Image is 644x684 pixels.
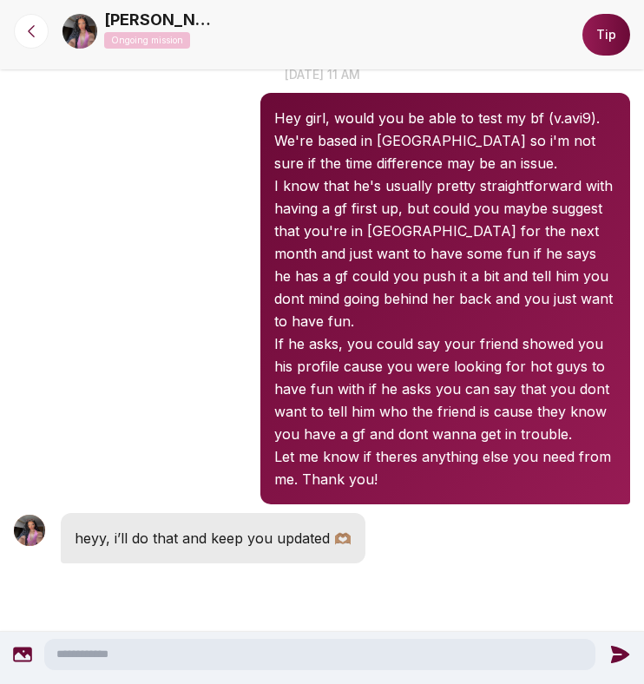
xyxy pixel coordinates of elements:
p: I know that he's usually pretty straightforward with having a gf first up, but could you maybe su... [274,174,616,332]
p: If he asks, you could say your friend showed you his profile cause you were looking for hot guys ... [274,332,616,445]
a: [PERSON_NAME] [104,8,217,32]
p: Hey girl, would you be able to test my bf (v.avi9). We're based in [GEOGRAPHIC_DATA] so i'm not s... [274,107,616,174]
img: User avatar [14,515,45,546]
button: Tip [582,14,630,56]
p: Ongoing mission [104,32,190,49]
p: heyy, i’ll do that and keep you updated 🫶🏽 [75,527,352,549]
img: 4b0546d6-1fdc-485f-8419-658a292abdc7 [62,14,97,49]
p: Let me know if theres anything else you need from me. Thank you! [274,445,616,490]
